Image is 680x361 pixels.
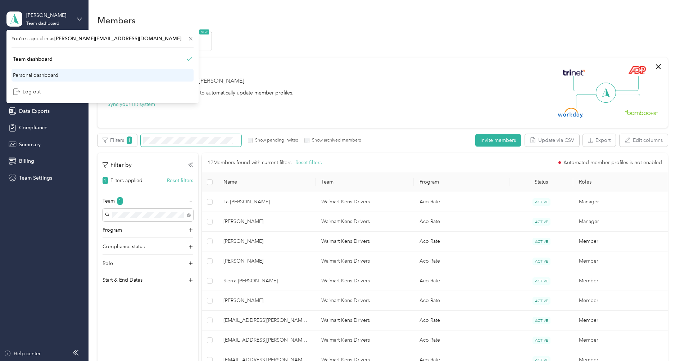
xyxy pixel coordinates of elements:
[103,226,122,234] p: Program
[19,107,50,115] span: Data Exports
[628,66,646,74] img: ADP
[414,251,509,271] td: Aco Rate
[316,291,414,311] td: Walmart Kens Drivers
[223,297,310,305] span: [PERSON_NAME]
[573,330,671,350] td: Member
[218,271,316,291] td: Sierra Cady
[223,218,310,226] span: [PERSON_NAME]
[223,316,310,324] span: [EMAIL_ADDRESS][PERSON_NAME][DOMAIN_NAME]
[108,89,294,97] div: Integrate your HR system with Everlance to automatically update member profiles.
[573,76,598,92] img: Line Left Up
[561,68,586,78] img: Trinet
[223,237,310,245] span: [PERSON_NAME]
[414,172,509,192] th: Program
[103,243,145,250] p: Compliance status
[223,257,310,265] span: [PERSON_NAME]
[12,35,194,42] span: You’re signed in as
[199,29,209,34] span: NEW
[218,212,316,232] td: Keith Oblenis
[218,330,316,350] td: cbooker2@acosta.com
[309,137,361,144] label: Show archived members
[223,179,310,185] span: Name
[414,311,509,330] td: Aco Rate
[316,330,414,350] td: Walmart Kens Drivers
[558,108,583,118] img: Workday
[13,71,58,79] div: Personal dashboard
[625,110,658,115] img: BambooHR
[4,350,41,357] button: Help center
[223,336,310,344] span: [EMAIL_ADDRESS][PERSON_NAME][DOMAIN_NAME]
[127,136,132,144] span: 1
[218,311,316,330] td: epatterson3@acosta.com
[223,198,310,206] span: La [PERSON_NAME]
[218,192,316,212] td: La Tanya Haymon
[13,88,41,96] div: Log out
[475,134,521,147] button: Invite members
[573,232,671,251] td: Member
[563,160,662,165] span: Automated member profiles is not enabled
[525,134,579,147] button: Update via CSV
[26,11,71,19] div: [PERSON_NAME]
[532,277,550,285] span: ACTIVE
[414,192,509,212] td: Aco Rate
[532,238,550,245] span: ACTIVE
[103,260,113,267] p: Role
[98,134,137,147] button: Filters1
[573,291,671,311] td: Member
[26,22,59,26] div: Team dashboard
[218,251,316,271] td: Sondra Lagios
[110,177,142,184] p: Filters applied
[640,321,680,361] iframe: Everlance-gr Chat Button Frame
[316,212,414,232] td: Walmart Kens Drivers
[103,276,142,284] p: Start & End Dates
[573,251,671,271] td: Member
[613,76,639,91] img: Line Right Up
[19,141,41,148] span: Summary
[316,251,414,271] td: Walmart Kens Drivers
[509,172,573,192] th: Status
[13,55,53,63] div: Team dashboard
[19,124,47,131] span: Compliance
[573,271,671,291] td: Member
[316,311,414,330] td: Walmart Kens Drivers
[253,137,298,144] label: Show pending invites
[103,197,115,205] p: Team
[615,94,640,109] img: Line Right Down
[117,197,123,205] span: 1
[414,271,509,291] td: Aco Rate
[316,271,414,291] td: Walmart Kens Drivers
[316,172,414,192] th: Team
[573,172,671,192] th: Roles
[532,218,550,226] span: ACTIVE
[103,161,132,170] p: Filter by
[573,212,671,232] td: Manager
[414,291,509,311] td: Aco Rate
[103,177,108,184] span: 1
[532,258,550,265] span: ACTIVE
[167,177,193,184] button: Reset filters
[223,277,310,285] span: Sierra [PERSON_NAME]
[316,232,414,251] td: Walmart Kens Drivers
[98,17,136,24] h1: Members
[583,134,616,147] button: Export
[316,192,414,212] td: Walmart Kens Drivers
[108,101,155,108] button: Sync your HR system
[218,172,316,192] th: Name
[532,337,550,344] span: ACTIVE
[208,159,291,167] p: 12 Members found with current filters
[54,36,181,42] span: [PERSON_NAME][EMAIL_ADDRESS][DOMAIN_NAME]
[414,232,509,251] td: Aco Rate
[532,297,550,305] span: ACTIVE
[620,134,668,147] button: Edit columns
[532,198,550,206] span: ACTIVE
[218,291,316,311] td: Gabriel Cabrera
[532,317,550,324] span: ACTIVE
[414,212,509,232] td: Aco Rate
[414,330,509,350] td: Aco Rate
[295,159,322,167] button: Reset filters
[218,232,316,251] td: Sherry Mitchell
[576,94,601,108] img: Line Left Down
[19,174,52,182] span: Team Settings
[573,311,671,330] td: Member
